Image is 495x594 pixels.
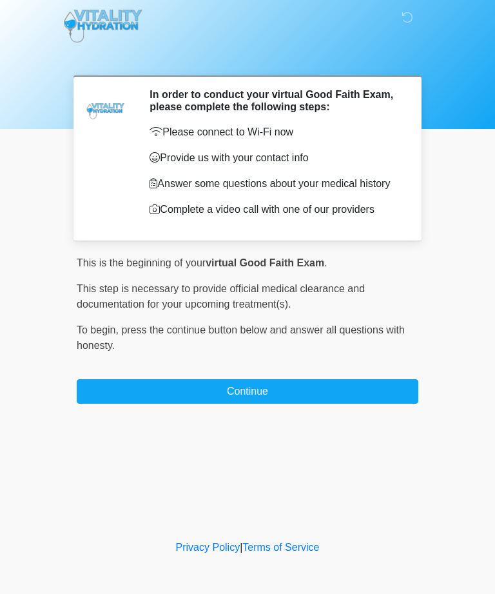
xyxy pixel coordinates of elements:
a: Terms of Service [242,542,319,553]
button: Continue [77,379,418,404]
img: Vitality Hydration Logo [64,10,142,43]
a: | [240,542,242,553]
img: Agent Avatar [86,88,125,127]
span: press the continue button below and answer all questions with honesty. [77,324,405,351]
a: Privacy Policy [176,542,240,553]
h2: In order to conduct your virtual Good Faith Exam, please complete the following steps: [150,88,399,113]
span: This is the beginning of your [77,257,206,268]
p: Please connect to Wi-Fi now [150,124,399,140]
span: To begin, [77,324,121,335]
p: Answer some questions about your medical history [150,176,399,192]
span: This step is necessary to provide official medical clearance and documentation for your upcoming ... [77,283,365,310]
span: . [324,257,327,268]
h1: ‎ ‎ ‎ ‎ [67,46,428,70]
p: Provide us with your contact info [150,150,399,166]
strong: virtual Good Faith Exam [206,257,324,268]
p: Complete a video call with one of our providers [150,202,399,217]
